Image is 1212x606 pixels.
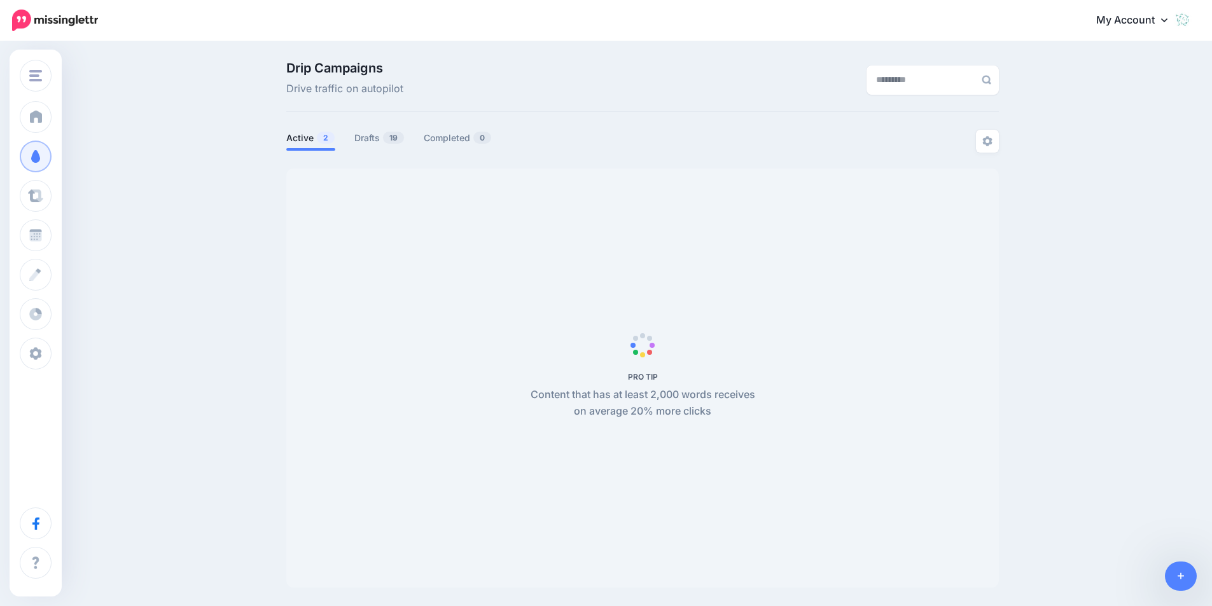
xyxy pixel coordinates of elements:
img: search-grey-6.png [982,75,991,85]
h5: PRO TIP [524,372,762,382]
img: menu.png [29,70,42,81]
img: Missinglettr [12,10,98,31]
a: Drafts19 [354,130,405,146]
span: 0 [473,132,491,144]
p: Content that has at least 2,000 words receives on average 20% more clicks [524,387,762,420]
span: Drive traffic on autopilot [286,81,403,97]
a: Completed0 [424,130,492,146]
a: My Account [1083,5,1193,36]
span: Drip Campaigns [286,62,403,74]
img: settings-grey.png [982,136,993,146]
span: 2 [317,132,335,144]
span: 19 [383,132,404,144]
a: Active2 [286,130,335,146]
